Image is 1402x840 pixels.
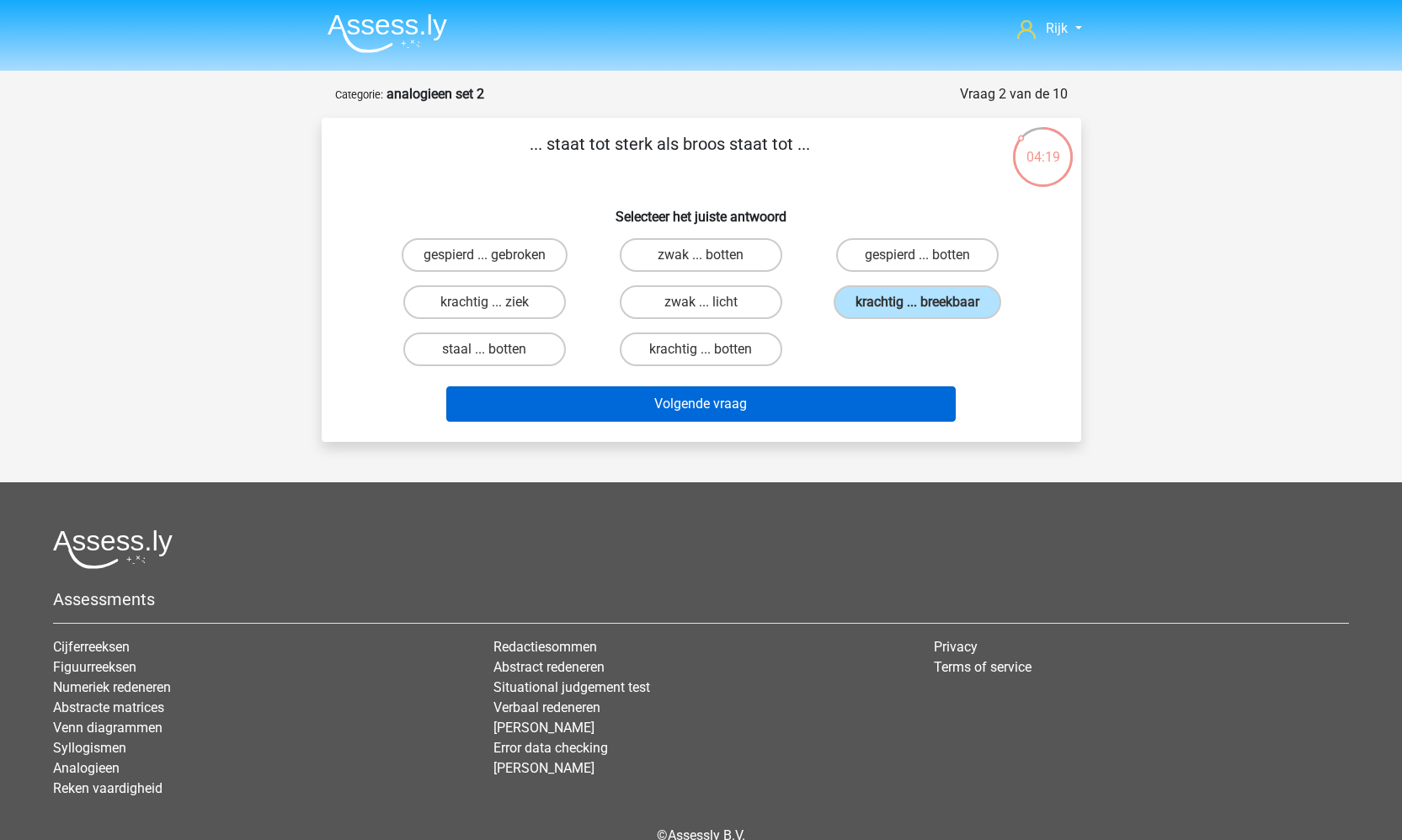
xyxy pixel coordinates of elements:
a: Syllogismen [53,740,126,756]
a: Reken vaardigheid [53,780,163,796]
h5: Assessments [53,589,1349,609]
small: Categorie: [335,88,383,101]
strong: analogieen set 2 [386,86,484,102]
div: Vraag 2 van de 10 [960,84,1068,104]
label: zwak ... licht [620,285,782,319]
span: Rijk [1046,20,1068,36]
label: gespierd ... gebroken [402,238,568,272]
p: ... staat tot sterk als broos staat tot ... [349,131,991,182]
a: Abstracte matrices [53,699,164,715]
img: Assessly logo [53,529,173,569]
a: Figuurreeksen [53,659,136,675]
label: zwak ... botten [620,238,782,272]
a: [PERSON_NAME] [493,760,594,776]
a: Numeriek redeneren [53,679,171,695]
a: Privacy [934,639,978,655]
img: Assessly [328,13,447,53]
a: Error data checking [493,740,608,756]
a: Verbaal redeneren [493,699,600,715]
a: Rijk [1010,19,1088,39]
a: Terms of service [934,659,1032,675]
div: 04:19 [1011,125,1074,167]
label: staal ... botten [403,332,566,366]
label: krachtig ... botten [620,332,782,366]
button: Volgende vraag [446,386,956,422]
a: Venn diagrammen [53,720,163,736]
h6: Selecteer het juiste antwoord [349,195,1054,225]
a: Analogieen [53,760,120,776]
a: [PERSON_NAME] [493,720,594,736]
a: Abstract redeneren [493,659,605,675]
a: Situational judgement test [493,679,650,695]
label: krachtig ... breekbaar [834,285,1001,319]
label: krachtig ... ziek [403,285,566,319]
label: gespierd ... botten [836,238,999,272]
a: Redactiesommen [493,639,597,655]
a: Cijferreeksen [53,639,130,655]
